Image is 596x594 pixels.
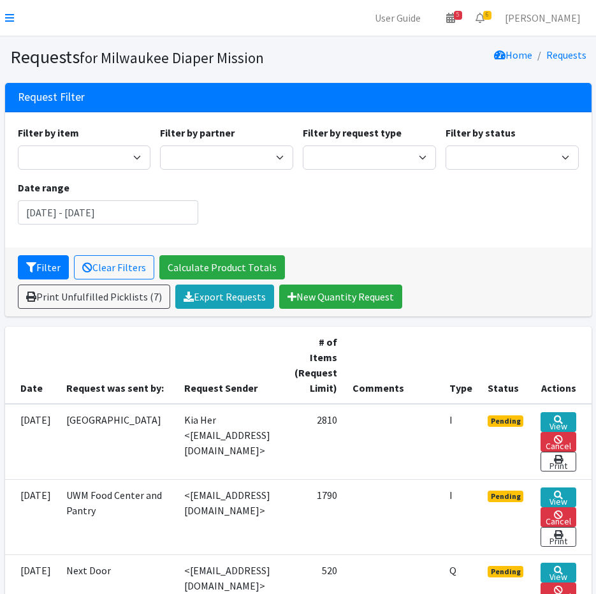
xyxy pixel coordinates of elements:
[454,11,462,20] span: 5
[488,415,524,427] span: Pending
[177,327,287,404] th: Request Sender
[18,200,198,225] input: January 1, 2011 - December 31, 2011
[59,479,177,554] td: UWM Food Center and Pantry
[488,491,524,502] span: Pending
[541,412,576,432] a: View
[74,255,154,279] a: Clear Filters
[442,327,480,404] th: Type
[541,527,576,547] a: Print
[18,180,69,195] label: Date range
[436,5,465,31] a: 5
[18,285,170,309] a: Print Unfulfilled Picklists (7)
[5,479,59,554] td: [DATE]
[18,255,69,279] button: Filter
[546,48,586,61] a: Requests
[495,5,591,31] a: [PERSON_NAME]
[160,125,235,140] label: Filter by partner
[533,327,591,404] th: Actions
[18,91,85,104] h3: Request Filter
[177,479,287,554] td: <[EMAIL_ADDRESS][DOMAIN_NAME]>
[449,413,453,426] abbr: Individual
[449,564,456,577] abbr: Quantity
[541,452,576,471] a: Print
[287,479,345,554] td: 1790
[541,563,576,583] a: View
[488,566,524,577] span: Pending
[541,487,576,507] a: View
[159,255,285,279] a: Calculate Product Totals
[10,46,294,68] h1: Requests
[279,285,402,309] a: New Quantity Request
[287,327,345,404] th: # of Items (Request Limit)
[345,327,442,404] th: Comments
[365,5,431,31] a: User Guide
[80,48,264,67] small: for Milwaukee Diaper Mission
[5,404,59,480] td: [DATE]
[449,489,453,501] abbr: Individual
[5,327,59,404] th: Date
[494,48,532,61] a: Home
[59,327,177,404] th: Request was sent by:
[59,404,177,480] td: [GEOGRAPHIC_DATA]
[480,327,534,404] th: Status
[541,432,576,452] a: Cancel
[287,404,345,480] td: 2810
[18,125,79,140] label: Filter by item
[446,125,516,140] label: Filter by status
[177,404,287,480] td: Kia Her <[EMAIL_ADDRESS][DOMAIN_NAME]>
[541,507,576,527] a: Cancel
[483,11,491,20] span: 6
[175,285,274,309] a: Export Requests
[303,125,402,140] label: Filter by request type
[465,5,495,31] a: 6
